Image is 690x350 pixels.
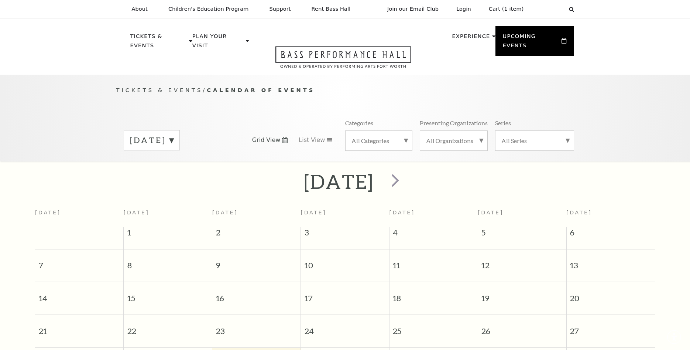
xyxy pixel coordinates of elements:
[124,227,212,242] span: 1
[536,6,562,13] select: Select:
[130,135,174,146] label: [DATE]
[35,315,123,340] span: 21
[301,227,389,242] span: 3
[301,249,389,275] span: 10
[192,32,244,54] p: Plan Your Visit
[566,210,592,215] span: [DATE]
[35,249,123,275] span: 7
[567,282,655,307] span: 20
[116,86,574,95] p: /
[389,227,478,242] span: 4
[301,282,389,307] span: 17
[212,249,301,275] span: 9
[351,137,406,145] label: All Categories
[35,282,123,307] span: 14
[35,205,124,227] th: [DATE]
[124,249,212,275] span: 8
[501,137,568,145] label: All Series
[124,210,150,215] span: [DATE]
[124,282,212,307] span: 15
[495,119,511,127] p: Series
[426,137,481,145] label: All Organizations
[299,136,325,144] span: List View
[567,249,655,275] span: 13
[389,315,478,340] span: 25
[478,315,566,340] span: 26
[212,315,301,340] span: 23
[212,282,301,307] span: 16
[478,210,504,215] span: [DATE]
[130,32,188,54] p: Tickets & Events
[389,249,478,275] span: 11
[478,227,566,242] span: 5
[301,210,327,215] span: [DATE]
[116,87,203,93] span: Tickets & Events
[124,315,212,340] span: 22
[389,282,478,307] span: 18
[420,119,488,127] p: Presenting Organizations
[301,315,389,340] span: 24
[478,249,566,275] span: 12
[252,136,281,144] span: Grid View
[567,227,655,242] span: 6
[312,6,351,12] p: Rent Bass Hall
[389,210,415,215] span: [DATE]
[452,32,490,45] p: Experience
[567,315,655,340] span: 27
[478,282,566,307] span: 19
[212,227,301,242] span: 2
[304,170,374,193] h2: [DATE]
[381,169,408,195] button: next
[212,210,238,215] span: [DATE]
[132,6,148,12] p: About
[168,6,249,12] p: Children's Education Program
[503,32,560,54] p: Upcoming Events
[345,119,373,127] p: Categories
[270,6,291,12] p: Support
[207,87,315,93] span: Calendar of Events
